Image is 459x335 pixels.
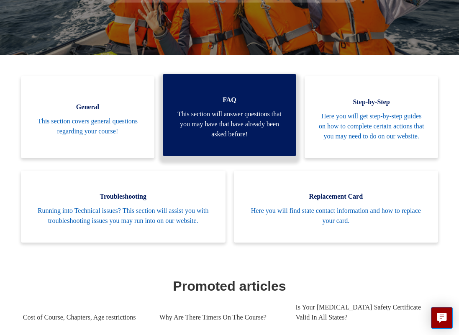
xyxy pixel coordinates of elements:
span: Here you will get step-by-step guides on how to complete certain actions that you may need to do ... [317,111,426,141]
a: FAQ This section will answer questions that you may have that have already been asked before! [163,74,296,156]
a: Replacement Card Here you will find state contact information and how to replace your card. [234,171,438,243]
a: Step-by-Step Here you will get step-by-step guides on how to complete certain actions that you ma... [305,76,438,158]
span: This section will answer questions that you may have that have already been asked before! [175,109,284,139]
span: General [33,102,142,112]
a: Troubleshooting Running into Technical issues? This section will assist you with troubleshooting ... [21,171,226,243]
span: Replacement Card [246,192,426,202]
a: Cost of Course, Chapters, Age restrictions [23,306,147,329]
span: Step-by-Step [317,97,426,107]
span: FAQ [175,95,284,105]
button: Live chat [431,307,453,329]
span: This section covers general questions regarding your course! [33,116,142,136]
h1: Promoted articles [23,276,436,296]
span: Running into Technical issues? This section will assist you with troubleshooting issues you may r... [33,206,213,226]
a: General This section covers general questions regarding your course! [21,76,154,158]
span: Here you will find state contact information and how to replace your card. [246,206,426,226]
span: Troubleshooting [33,192,213,202]
a: Why Are There Timers On The Course? [159,306,283,329]
a: Is Your [MEDICAL_DATA] Safety Certificate Valid In All States? [295,296,432,329]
